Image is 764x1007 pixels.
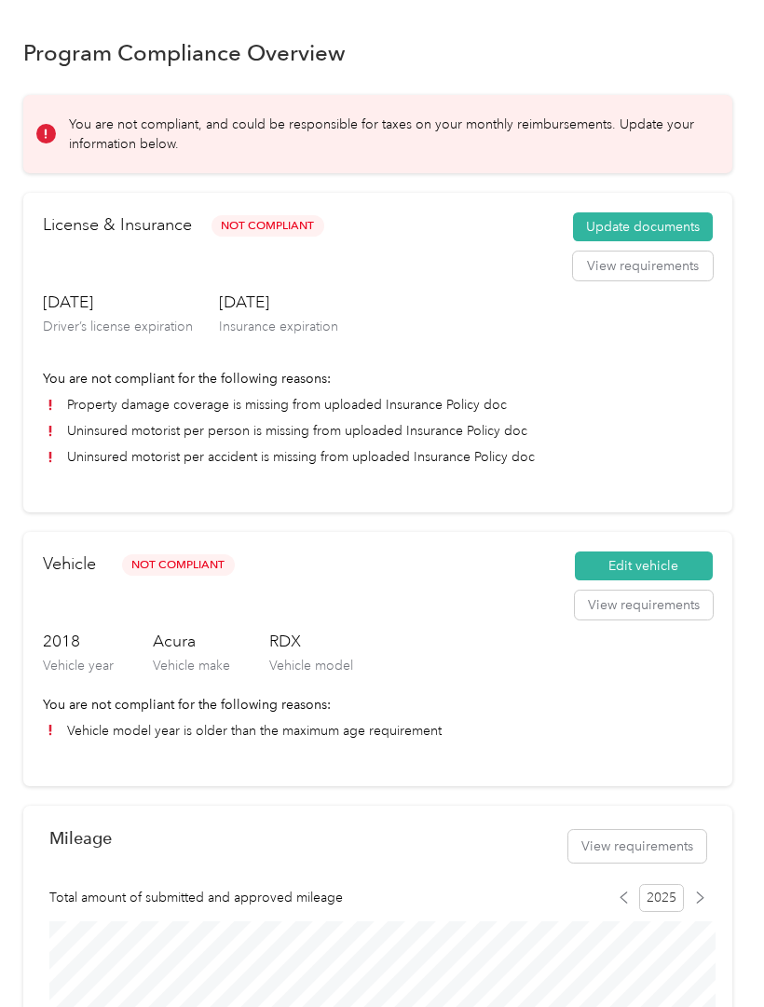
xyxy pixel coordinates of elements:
span: Total amount of submitted and approved mileage [49,888,343,907]
li: Uninsured motorist per person is missing from uploaded Insurance Policy doc [43,421,713,441]
h3: [DATE] [219,291,338,314]
h3: 2018 [43,630,114,653]
h1: Program Compliance Overview [23,43,346,62]
li: Vehicle model year is older than the maximum age requirement [43,721,713,741]
h3: RDX [269,630,353,653]
button: View requirements [573,252,713,281]
span: 2025 [639,884,684,912]
p: You are not compliant for the following reasons: [43,369,713,388]
p: Vehicle year [43,656,114,675]
button: Update documents [573,212,713,242]
h3: [DATE] [43,291,193,314]
p: Vehicle model [269,656,353,675]
iframe: Everlance-gr Chat Button Frame [660,903,764,1007]
span: Not Compliant [211,215,324,237]
p: Driver’s license expiration [43,317,193,336]
li: Property damage coverage is missing from uploaded Insurance Policy doc [43,395,713,415]
p: You are not compliant for the following reasons: [43,695,713,714]
h2: Mileage [49,828,112,848]
p: Insurance expiration [219,317,338,336]
li: Uninsured motorist per accident is missing from uploaded Insurance Policy doc [43,447,713,467]
h2: License & Insurance [43,212,192,238]
button: View requirements [568,830,706,863]
button: View requirements [575,591,713,620]
p: Vehicle make [153,656,230,675]
button: Edit vehicle [575,551,713,581]
p: You are not compliant, and could be responsible for taxes on your monthly reimbursements. Update ... [69,115,706,154]
h2: Vehicle [43,551,96,577]
h3: Acura [153,630,230,653]
span: Not Compliant [122,554,235,576]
